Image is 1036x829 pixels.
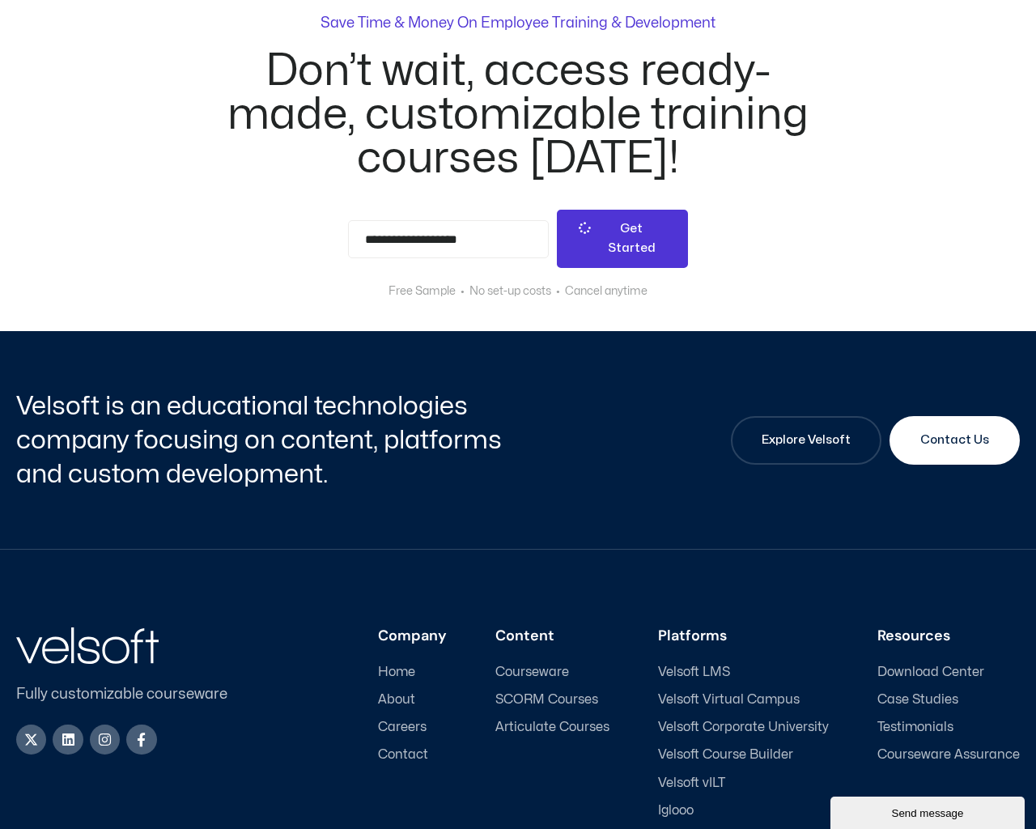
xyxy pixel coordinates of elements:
[731,416,881,465] a: Explore Velsoft
[16,683,254,705] p: Fully customizable courseware
[658,692,829,708] a: Velsoft Virtual Campus
[877,665,1020,680] a: Download Center
[495,692,598,708] span: SCORM Courses
[378,720,447,735] a: Careers
[495,627,609,645] h3: Content
[495,720,609,735] a: Articulate Courses
[877,627,1020,645] h3: Resources
[16,389,514,491] h2: Velsoft is an educational technologies company focusing on content, platforms and custom developm...
[378,747,447,763] a: Contact
[890,416,1020,465] a: Contact Us
[378,665,415,680] span: Home
[495,692,609,708] a: SCORM Courses
[877,747,1020,763] a: Courseware Assurance
[597,219,668,258] span: Get Started
[495,665,569,680] span: Courseware
[877,720,1020,735] a: Testimonials
[658,627,829,645] h3: Platforms
[877,720,953,735] span: Testimonials
[378,692,447,708] a: About
[762,431,851,450] span: Explore Velsoft
[658,803,829,818] a: Iglooo
[658,776,725,791] span: Velsoft vILT
[388,280,647,302] div: Free Sample • No set-up costs • Cancel anytime
[495,665,609,680] a: Courseware
[378,665,447,680] a: Home
[378,692,415,708] span: About
[557,210,688,268] button: Get Started
[378,720,427,735] span: Careers
[877,692,1020,708] a: Case Studies
[658,747,829,763] a: Velsoft Course Builder
[658,803,694,818] span: Iglooo
[658,665,829,680] a: Velsoft LMS
[378,627,447,645] h3: Company
[227,49,809,181] h2: Don’t wait, access ready-made, customizable training courses [DATE]!
[830,793,1028,829] iframe: chat widget
[658,692,800,708] span: Velsoft Virtual Campus
[877,692,958,708] span: Case Studies
[877,665,984,680] span: Download Center
[658,776,829,791] a: Velsoft vILT
[658,665,730,680] span: Velsoft LMS
[658,747,793,763] span: Velsoft Course Builder
[658,720,829,735] a: Velsoft Corporate University
[920,431,989,450] span: Contact Us
[378,747,428,763] span: Contact
[321,16,715,31] p: Save Time & Money On Employee Training & Development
